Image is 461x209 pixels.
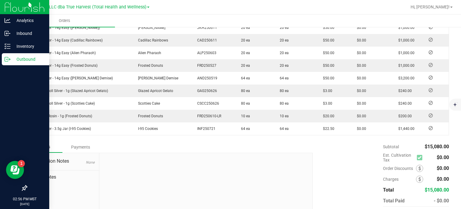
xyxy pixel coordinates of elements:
span: Reject Inventory [426,25,435,29]
span: SG - Flower - 14g Easy (Cadillac Rainbows) [31,38,103,42]
span: Order Discounts [383,166,416,171]
span: JKH250611 [194,26,217,30]
span: $0.00 [437,176,449,182]
span: SG - Flower - 14g Easy (Alien Pharaoh) [31,51,96,55]
span: $0.00 [354,89,366,93]
span: [PERSON_NAME] [135,26,165,30]
span: Destination Notes [31,158,95,165]
span: $22.50 [320,127,334,131]
span: 64 ea [277,76,289,80]
span: SG - Flower - 3.5g Jar (I-95 Cookies) [31,127,91,131]
span: Glazed Apricot Gelato [135,89,173,93]
span: $1,000.00 [395,63,414,68]
p: Analytics [11,17,47,24]
span: $1,000.00 [395,51,414,55]
span: $1,000.00 [395,26,414,30]
inline-svg: Analytics [5,17,11,23]
span: 20 ea [277,26,289,30]
p: Outbound [11,56,47,63]
span: $0.00 [354,114,366,118]
span: $50.00 [320,38,334,42]
span: $1,000.00 [395,38,414,42]
span: Hi, [PERSON_NAME]! [411,5,450,9]
span: Reject Inventory [426,38,435,41]
span: Subtotal [383,144,399,149]
span: CAD250611 [194,38,217,42]
span: Order Notes [31,174,95,181]
span: Est. Cultivation Tax [383,153,414,162]
span: Charges [383,177,416,182]
span: Total Paid [383,198,405,204]
span: $1,440.00 [395,127,414,131]
span: ALP250603 [194,51,216,55]
span: $0.00 [354,101,366,106]
span: Reject Inventory [426,114,435,117]
span: $0.00 [354,26,366,30]
span: $3,200.00 [395,76,414,80]
span: Cadillac Rainbows [135,38,168,42]
iframe: Resource center [6,161,24,179]
span: SG - Live Rosin - 1g (Frosted Donuts) [31,114,92,118]
span: $0.00 [354,38,366,42]
span: 20 ea [238,26,250,30]
span: 64 ea [238,127,250,131]
span: 20 ea [277,38,289,42]
span: 80 ea [238,89,250,93]
div: Payments [62,142,98,152]
span: Reject Inventory [426,88,435,92]
span: $0.00 [354,127,366,131]
span: DXR FINANCE 4 LLC dba True Harvest (Total Health and Wellness) [17,5,146,10]
span: CSCC250626 [194,101,219,106]
inline-svg: Inbound [5,30,11,36]
inline-svg: Inventory [5,43,11,49]
span: $15,080.00 [425,144,449,149]
span: 80 ea [277,89,289,93]
span: Reject Inventory [426,101,435,105]
span: $0.00 [354,63,366,68]
span: $50.00 [320,76,334,80]
span: 10 ea [277,114,289,118]
span: INF250721 [194,127,215,131]
span: SG - Pre-Roll Silver - 1g (Scotties Cake) [31,101,95,106]
span: 20 ea [238,63,250,68]
span: Scotties Cake [135,101,160,106]
span: SG - Flower - 14g Easy ([PERSON_NAME] Demise) [31,76,113,80]
span: 10 ea [238,114,250,118]
span: Reject Inventory [426,63,435,67]
span: $0.00 [437,155,449,160]
span: GAG250626 [194,89,217,93]
span: AND250519 [194,76,217,80]
p: Inbound [11,30,47,37]
span: Reject Inventory [426,126,435,130]
span: $50.00 [320,26,334,30]
span: Frosted Donuts [135,63,163,68]
span: Reject Inventory [426,51,435,54]
span: Total [383,187,394,193]
span: FRD250527 [194,63,216,68]
p: [DATE] [3,202,47,206]
span: $240.00 [395,101,412,106]
span: $240.00 [395,89,412,93]
span: $20.00 [320,114,334,118]
span: SG - Flower - 14g Easy ([PERSON_NAME]) [31,26,100,30]
span: 64 ea [238,76,250,80]
span: 20 ea [238,38,250,42]
span: $50.00 [320,51,334,55]
span: SG - Flower - 14g Easy (Frosted Donuts) [31,63,98,68]
span: Alien Pharaoh [135,51,161,55]
span: $15,080.00 [425,187,449,193]
span: 64 ea [277,127,289,131]
span: - $0.00 [434,198,449,204]
p: 02:56 PM MST [3,196,47,202]
a: Orders [14,14,115,27]
span: [PERSON_NAME] Demise [135,76,178,80]
span: I-95 Cookies [135,127,158,131]
span: 20 ea [277,63,289,68]
span: Frosted Donuts [135,114,163,118]
span: $0.00 [437,165,449,171]
span: $3.00 [320,89,332,93]
span: $50.00 [320,63,334,68]
span: $3.00 [320,101,332,106]
span: Orders [51,18,78,23]
span: 80 ea [238,101,250,106]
